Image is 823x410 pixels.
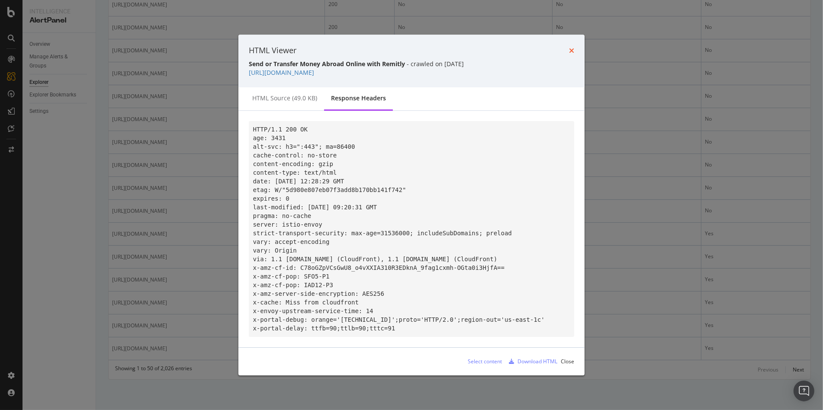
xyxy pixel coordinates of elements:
div: Close [561,358,574,365]
strong: Send or Transfer Money Abroad Online with Remitly [249,60,405,68]
div: Response Headers [331,94,386,102]
div: Open Intercom Messenger [794,381,814,401]
div: modal [238,35,585,375]
button: Download HTML [505,355,557,368]
a: [URL][DOMAIN_NAME] [249,68,314,77]
div: HTML source (49.0 KB) [252,94,317,102]
div: Select content [468,358,502,365]
button: Select content [461,355,502,368]
div: HTML Viewer [249,45,296,56]
div: - crawled on [DATE] [249,60,574,68]
code: HTTP/1.1 200 OK age: 3431 alt-svc: h3=":443"; ma=86400 cache-control: no-store content-encoding: ... [253,126,545,332]
div: times [569,45,574,56]
button: Close [561,355,574,368]
div: Download HTML [518,358,557,365]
